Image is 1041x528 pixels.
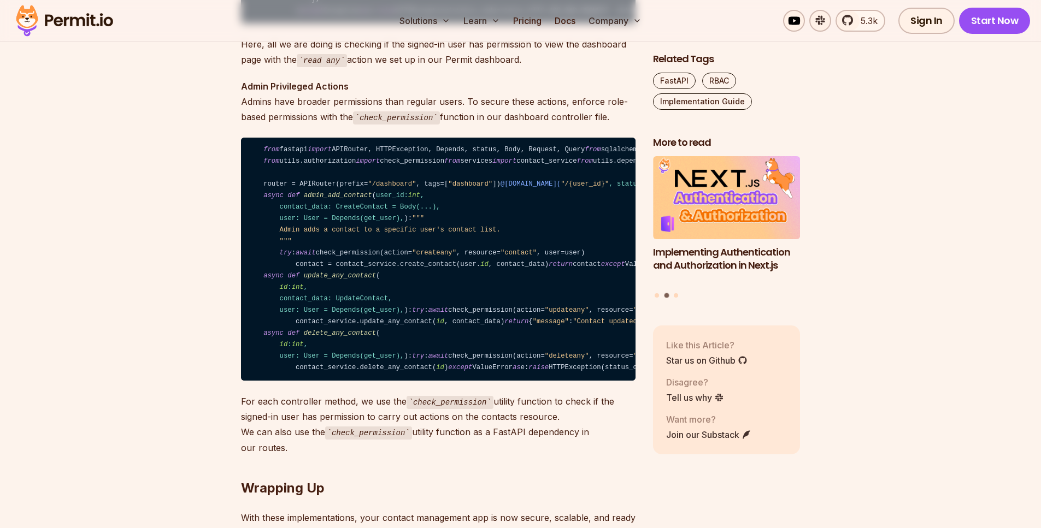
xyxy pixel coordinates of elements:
a: Sign In [898,8,955,34]
span: int [292,283,304,291]
span: update_any_contact [304,272,376,280]
li: 2 of 3 [653,156,801,286]
a: RBAC [702,73,736,89]
a: FastAPI [653,73,696,89]
span: "updateany" [545,306,589,314]
span: : , user: User = Depends( ), [248,341,404,360]
span: @[DOMAIN_NAME]( ) [501,180,762,188]
img: Implementing Authentication and Authorization in Next.js [653,156,801,239]
p: Want more? [666,412,751,425]
span: "dashboard" [448,180,492,188]
span: from [577,157,593,165]
button: Solutions [395,10,455,32]
strong: Admin Privileged Actions [241,81,349,92]
span: id [280,283,288,291]
h2: Related Tags [653,52,801,66]
a: Pricing [509,10,546,32]
span: return [549,260,573,268]
span: "message" [533,318,569,325]
span: import [356,157,380,165]
button: Go to slide 1 [655,293,659,297]
span: await [428,352,449,360]
span: get_user [364,215,396,222]
span: try [412,306,424,314]
p: Admins have broader permissions than regular users. To secure these actions, enforce role-based p... [241,79,636,125]
span: return [504,318,528,325]
a: 5.3k [836,10,885,32]
p: Like this Article? [666,338,748,351]
button: Go to slide 2 [664,293,669,298]
span: get_user [364,306,396,314]
a: Join our Substack [666,428,751,441]
span: async [263,329,284,337]
span: admin_add_contact [304,192,372,199]
span: "createany" [412,249,456,257]
code: read any [297,54,347,67]
span: def [287,272,299,280]
p: Disagree? [666,375,724,388]
h2: Wrapping Up [241,436,636,497]
span: "deleteany" [545,352,589,360]
span: async [263,272,284,280]
code: fastapi APIRouter, HTTPException, Depends, status, Body, Request, Query sqlalchemy.orm Session ty... [241,138,636,381]
span: await [428,306,449,314]
span: int [292,341,304,348]
a: Tell us why [666,390,724,404]
span: 5.3k [854,14,878,27]
span: as [513,364,521,371]
span: except [448,364,472,371]
span: ... [420,203,432,211]
span: get_user [364,352,396,360]
code: check_permission [353,111,440,124]
span: "contact" [633,352,669,360]
span: from [585,146,601,153]
span: try [280,249,292,257]
span: raise [528,364,549,371]
div: Posts [653,156,801,299]
span: import [492,157,516,165]
span: try [412,352,424,360]
span: "Contact updated successfully" [573,318,693,325]
span: id [280,341,288,348]
h3: Implementing Authentication and Authorization in Next.js [653,245,801,272]
span: from [444,157,460,165]
span: : , contact_data: UpdateContact, user: User = Depends( ), [248,283,404,314]
span: id [436,318,444,325]
span: await [296,249,316,257]
span: "/{user_id}" [561,180,609,188]
a: Implementing Authentication and Authorization in Next.jsImplementing Authentication and Authoriza... [653,156,801,286]
span: int [408,192,420,199]
span: except [601,260,625,268]
span: id [480,260,489,268]
h2: More to read [653,136,801,150]
span: "contact" [501,249,537,257]
img: Permit logo [11,2,118,39]
code: check_permission [325,426,412,440]
a: Docs [550,10,580,32]
a: Start Now [959,8,1031,34]
p: Here, all we are doing is checking if the signed-in user has permission to view the dashboard pag... [241,37,636,68]
span: from [263,157,279,165]
span: import [308,146,332,153]
span: , status_code=status.HTTP_201_CREATED [561,180,757,188]
span: from [263,146,279,153]
span: async [263,192,284,199]
span: """ Admin adds a contact to a specific user's contact list. """ [248,215,501,245]
button: Go to slide 3 [674,293,678,297]
span: "contact" [633,306,669,314]
span: def [287,329,299,337]
span: def [287,192,299,199]
code: check_permission [407,396,493,409]
span: id [436,364,444,371]
button: Company [584,10,646,32]
span: "/dashboard" [368,180,416,188]
span: user_id: , contact_data: CreateContact = Body( ), user: User = Depends( ), [248,192,440,222]
button: Learn [459,10,504,32]
a: Star us on Github [666,353,748,366]
span: delete_any_contact [304,329,376,337]
p: For each controller method, we use the utility function to check if the signed-in user has permis... [241,394,636,455]
a: Implementation Guide [653,93,752,110]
